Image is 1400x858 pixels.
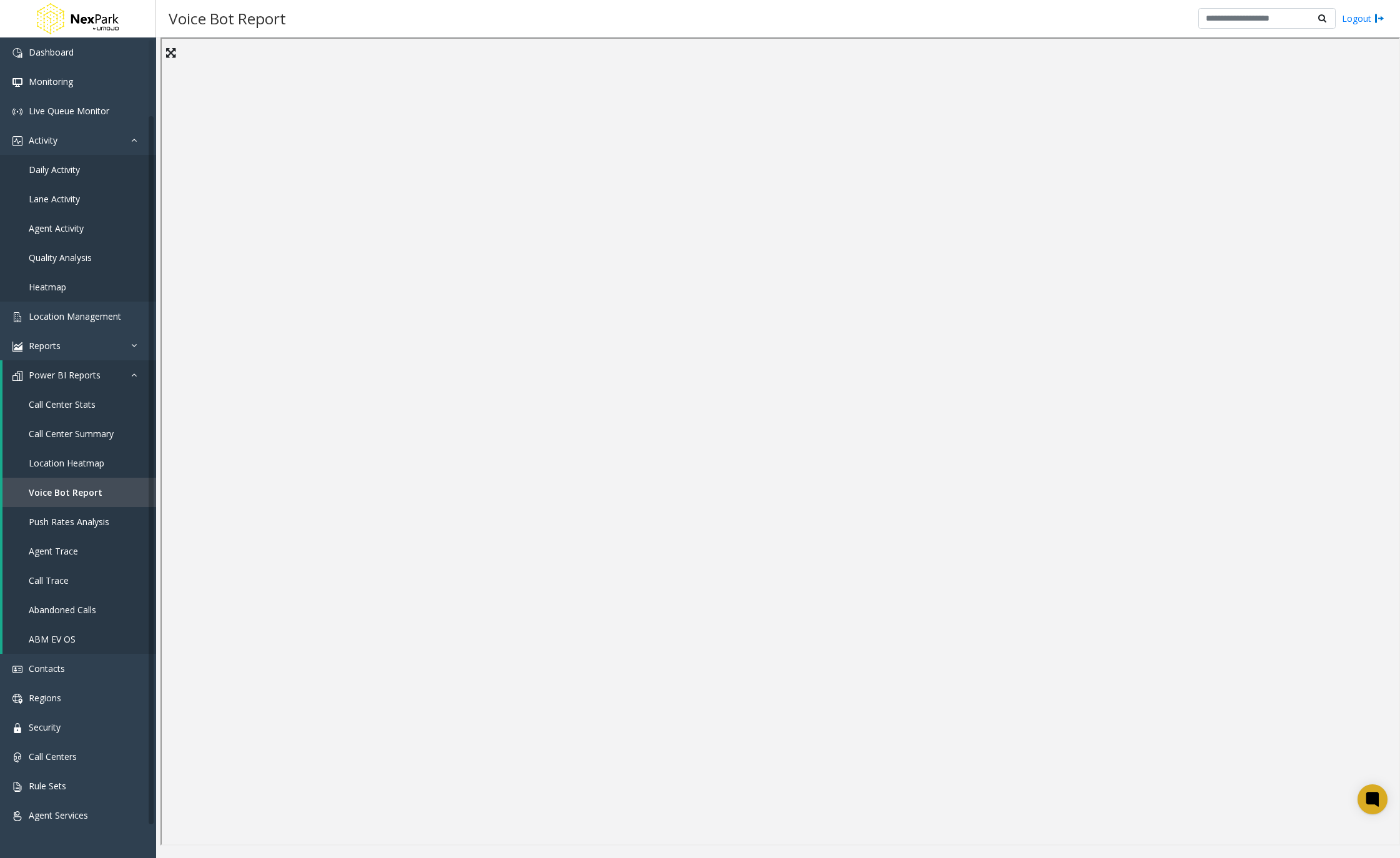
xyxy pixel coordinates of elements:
[12,107,22,117] img: 'icon'
[2,390,156,419] a: Call Center Stats
[12,811,22,821] img: 'icon'
[2,536,156,566] a: Agent Trace
[1374,12,1384,25] img: logout
[29,369,101,381] span: Power BI Reports
[29,46,74,58] span: Dashboard
[29,545,78,557] span: Agent Trace
[29,604,96,616] span: Abandoned Calls
[29,751,77,762] span: Call Centers
[29,222,84,234] span: Agent Activity
[29,780,66,792] span: Rule Sets
[29,663,65,674] span: Contacts
[29,486,102,498] span: Voice Bot Report
[29,428,114,440] span: Call Center Summary
[29,134,57,146] span: Activity
[12,312,22,322] img: 'icon'
[2,566,156,595] a: Call Trace
[2,419,156,448] a: Call Center Summary
[29,252,92,264] span: Quality Analysis
[12,752,22,762] img: 'icon'
[2,507,156,536] a: Push Rates Analysis
[29,398,96,410] span: Call Center Stats
[29,574,69,586] span: Call Trace
[2,595,156,624] a: Abandoned Calls
[12,342,22,352] img: 'icon'
[29,809,88,821] span: Agent Services
[29,692,61,704] span: Regions
[2,478,156,507] a: Voice Bot Report
[12,136,22,146] img: 'icon'
[1342,12,1384,25] a: Logout
[29,105,109,117] span: Live Queue Monitor
[12,371,22,381] img: 'icon'
[29,193,80,205] span: Lane Activity
[12,723,22,733] img: 'icon'
[2,624,156,654] a: ABM EV OS
[29,516,109,528] span: Push Rates Analysis
[29,164,80,175] span: Daily Activity
[162,3,292,34] h3: Voice Bot Report
[12,77,22,87] img: 'icon'
[29,310,121,322] span: Location Management
[12,48,22,58] img: 'icon'
[12,694,22,704] img: 'icon'
[12,664,22,674] img: 'icon'
[2,360,156,390] a: Power BI Reports
[29,281,66,293] span: Heatmap
[29,721,61,733] span: Security
[29,633,76,645] span: ABM EV OS
[29,340,61,352] span: Reports
[29,457,104,469] span: Location Heatmap
[12,782,22,792] img: 'icon'
[2,448,156,478] a: Location Heatmap
[29,76,73,87] span: Monitoring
